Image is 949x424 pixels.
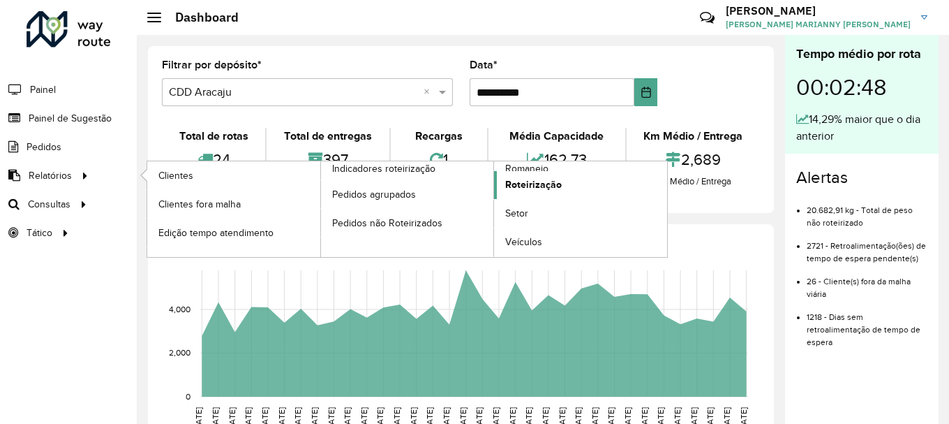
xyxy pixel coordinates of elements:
[505,177,562,192] span: Roteirização
[158,197,241,212] span: Clientes fora malha
[726,18,911,31] span: [PERSON_NAME] MARIANNY [PERSON_NAME]
[505,235,542,249] span: Veículos
[726,4,911,17] h3: [PERSON_NAME]
[27,226,52,240] span: Tático
[494,171,667,199] a: Roteirização
[147,161,494,257] a: Indicadores roteirização
[807,300,927,349] li: 1218 - Dias sem retroalimentação de tempo de espera
[169,305,190,314] text: 4,000
[796,111,927,145] div: 14,29% maior que o dia anterior
[494,228,667,256] a: Veículos
[807,265,927,300] li: 26 - Cliente(s) fora da malha viária
[332,216,442,231] span: Pedidos não Roteirizados
[30,82,56,97] span: Painel
[630,175,756,189] div: Km Médio / Entrega
[332,187,416,202] span: Pedidos agrupados
[394,145,484,175] div: 1
[29,111,112,126] span: Painel de Sugestão
[796,168,927,188] h4: Alertas
[147,219,320,247] a: Edição tempo atendimento
[807,229,927,265] li: 2721 - Retroalimentação(ões) de tempo de espera pendente(s)
[165,128,262,145] div: Total de rotas
[492,128,621,145] div: Média Capacidade
[162,57,262,73] label: Filtrar por depósito
[505,206,528,221] span: Setor
[158,168,193,183] span: Clientes
[492,145,621,175] div: 162,73
[28,197,70,212] span: Consultas
[424,84,435,101] span: Clear all
[796,45,927,64] div: Tempo médio por rota
[270,128,385,145] div: Total de entregas
[321,209,494,237] a: Pedidos não Roteirizados
[494,200,667,228] a: Setor
[186,392,190,401] text: 0
[470,57,498,73] label: Data
[321,161,668,257] a: Romaneio
[147,161,320,189] a: Clientes
[161,10,239,25] h2: Dashboard
[394,128,484,145] div: Recargas
[321,180,494,208] a: Pedidos agrupados
[27,140,61,154] span: Pedidos
[634,78,657,106] button: Choose Date
[169,349,190,358] text: 2,000
[692,3,722,33] a: Contato Rápido
[630,128,756,145] div: Km Médio / Entrega
[147,190,320,218] a: Clientes fora malha
[270,145,385,175] div: 397
[165,145,262,175] div: 24
[29,168,72,183] span: Relatórios
[796,64,927,111] div: 00:02:48
[505,161,548,176] span: Romaneio
[158,226,274,240] span: Edição tempo atendimento
[332,161,435,176] span: Indicadores roteirização
[807,193,927,229] li: 20.682,91 kg - Total de peso não roteirizado
[630,145,756,175] div: 2,689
